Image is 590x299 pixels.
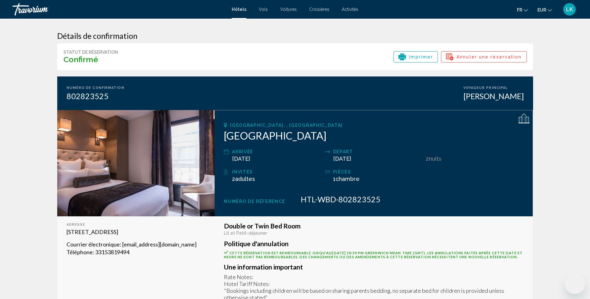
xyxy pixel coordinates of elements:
[63,50,118,55] div: Statut de réservation
[232,176,255,182] span: 2
[67,249,93,255] span: Téléphone
[232,168,322,176] div: Invités
[517,5,528,14] button: Change language
[342,7,358,12] a: Activités
[409,52,433,62] span: Imprimer
[566,6,573,12] span: LK
[67,223,206,227] div: Adresse
[561,3,578,16] button: User Menu
[336,176,360,182] span: Chambre
[224,240,523,247] h3: Politique d'annulation
[301,195,380,204] span: HTL-WBD-802823525
[457,52,522,62] span: Annuler une réservation
[537,5,552,14] button: Change currency
[333,148,423,155] div: Départ
[333,168,423,176] div: pièces
[12,3,225,16] a: Travorium
[67,91,124,101] div: 802823525
[67,228,206,236] p: [STREET_ADDRESS]
[67,86,124,90] div: Numéro de confirmation
[332,251,425,255] span: [DATE] 10:59 PM Greenwich Mean Time (GMT)
[429,155,441,162] span: nuits
[537,7,546,12] span: EUR
[224,231,267,236] span: Lit et Petit-déjeuner
[426,155,429,162] span: 2
[565,274,585,294] iframe: Button to launch messaging window
[441,51,527,62] button: Annuler une réservation
[224,223,523,229] h3: Double or Twin Bed Room
[309,7,329,12] a: Croisières
[259,7,268,12] a: Vols
[517,7,522,12] span: fr
[224,199,285,204] span: Numéro de réference
[93,249,129,255] span: : 33153819494
[393,51,438,62] button: Imprimer
[57,31,533,40] h3: Détails de confirmation
[232,7,246,12] a: Hôtels
[120,241,197,248] span: : [EMAIL_ADDRESS][DOMAIN_NAME]
[441,55,527,62] a: Annuler une réservation
[235,176,255,182] span: Adultes
[333,176,360,182] span: 1
[67,241,120,248] span: Courrier électronique
[224,129,523,142] h2: [GEOGRAPHIC_DATA]
[224,264,523,270] h3: Une information important
[280,7,297,12] a: Voitures
[463,86,524,90] div: Voyageur principal
[224,251,523,259] span: Cette réservation est remboursable jusqu'au . Les annulations faites après cette date et heure ne...
[63,55,118,64] h3: Confirmé
[230,123,343,128] span: [GEOGRAPHIC_DATA], , [GEOGRAPHIC_DATA]
[232,155,250,162] span: [DATE]
[463,91,524,101] div: [PERSON_NAME]
[333,155,351,162] span: [DATE]
[232,148,322,155] div: Arrivée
